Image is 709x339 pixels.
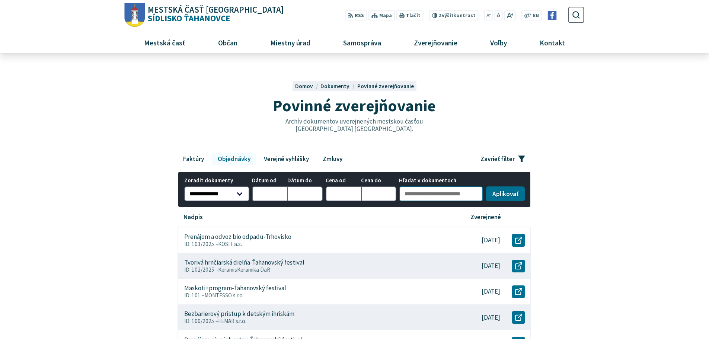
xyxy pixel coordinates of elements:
button: Aplikovať [486,186,525,201]
p: Maskoti+program-Ťahanovský festival [184,284,286,292]
span: Cena do [361,178,396,184]
p: [DATE] [482,236,500,244]
span: Cena od [326,178,361,184]
input: Dátum do [287,186,323,201]
a: Povinné zverejňovanie [357,83,414,90]
span: Mestská časť [141,32,188,52]
a: Kontakt [526,32,579,52]
button: Zmenšiť veľkosť písma [484,10,493,20]
p: ID: 100/2025 – [184,318,447,324]
select: Zoradiť dokumenty [184,186,249,201]
span: Samospráva [340,32,384,52]
span: MONTESSO s.r.o. [204,292,244,299]
span: Mapa [379,12,392,20]
a: EN [531,12,541,20]
p: Nadpis [183,213,203,221]
button: Zavrieť filter [475,153,531,165]
span: Dátum do [287,178,323,184]
a: Verejné vyhlášky [259,153,314,165]
p: [DATE] [482,262,500,270]
a: Zverejňovanie [400,32,471,52]
img: Prejsť na Facebook stránku [547,11,557,20]
a: Mestská časť [130,32,199,52]
span: RSS [355,12,364,20]
span: Povinné zverejňovanie [273,95,436,116]
p: Bezbarierový prístup k detským ihriskám [184,310,294,318]
p: Tvorivá hrnčiarská dielňa-Ťahanovský festival [184,259,304,266]
img: Prejsť na domovskú stránku [125,3,145,27]
p: [DATE] [482,288,500,295]
a: Zmluvy [317,153,348,165]
button: Zväčšiť veľkosť písma [504,10,515,20]
a: Samospráva [330,32,395,52]
button: Zvýšiťkontrast [429,10,478,20]
a: Logo Sídlisko Ťahanovce, prejsť na domovskú stránku. [125,3,284,27]
span: Hľadať v dokumentoch [399,178,483,184]
span: Zavrieť filter [480,155,515,163]
span: Miestny úrad [267,32,313,52]
p: [DATE] [482,314,500,322]
a: Občan [204,32,251,52]
span: kontrast [439,13,476,19]
p: ID: 103/2025 – [184,241,447,247]
p: Archív dokumentov uverejnených mestskou časťou [GEOGRAPHIC_DATA] [GEOGRAPHIC_DATA]. [269,118,439,133]
p: ID: 102/2025 – [184,266,447,273]
a: Objednávky [212,153,256,165]
span: FEMAR s.r.o. [218,317,246,324]
span: Dokumenty [320,83,349,90]
span: Tlačiť [406,13,420,19]
a: Domov [295,83,320,90]
span: Zoradiť dokumenty [184,178,249,184]
button: Nastaviť pôvodnú veľkosť písma [494,10,502,20]
input: Hľadať v dokumentoch [399,186,483,201]
span: Kontakt [537,32,568,52]
span: Domov [295,83,313,90]
span: Zverejňovanie [411,32,460,52]
span: Mestská časť [GEOGRAPHIC_DATA] [148,6,284,14]
span: Voľby [488,32,510,52]
a: RSS [345,10,367,20]
a: Voľby [477,32,521,52]
span: Občan [215,32,240,52]
input: Dátum od [252,186,287,201]
span: EN [533,12,539,20]
p: Zverejnené [470,213,501,221]
span: Dátum od [252,178,287,184]
span: Sídlisko Ťahanovce [145,6,284,23]
span: KOSIT a.s. [218,240,242,247]
p: Prenájom a odvoz bio odpadu-Trhovisko [184,233,291,241]
span: Zvýšiť [439,12,453,19]
span: KeramisKeramika DaR [218,266,270,273]
a: Faktúry [178,153,209,165]
input: Cena do [361,186,396,201]
input: Cena od [326,186,361,201]
a: Miestny úrad [256,32,324,52]
p: ID: 101 – [184,292,447,299]
a: Dokumenty [320,83,357,90]
a: Mapa [368,10,395,20]
button: Tlačiť [396,10,423,20]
